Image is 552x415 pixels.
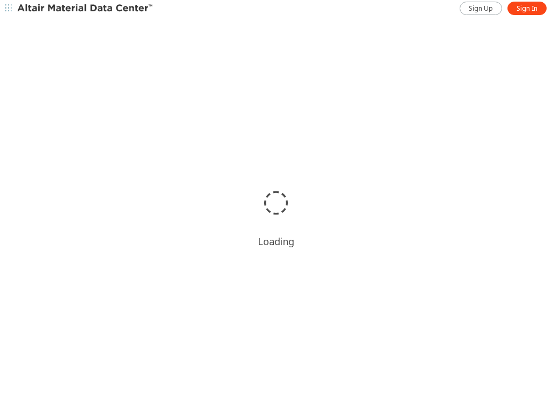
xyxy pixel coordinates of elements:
[507,2,547,15] a: Sign In
[17,3,154,14] img: Altair Material Data Center
[258,235,294,248] div: Loading
[460,2,502,15] a: Sign Up
[517,4,538,13] span: Sign In
[469,4,493,13] span: Sign Up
